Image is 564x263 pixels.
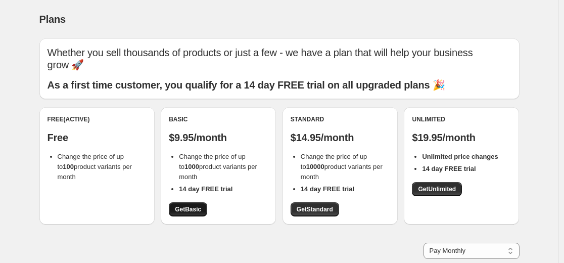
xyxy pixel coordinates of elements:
b: As a first time customer, you qualify for a 14 day FREE trial on all upgraded plans 🎉 [48,79,445,91]
b: 1000 [184,163,199,170]
b: Unlimited price changes [422,153,498,160]
div: Free (Active) [48,115,147,123]
p: Free [48,131,147,144]
p: $19.95/month [412,131,511,144]
b: 100 [63,163,74,170]
a: GetStandard [291,202,339,216]
div: Standard [291,115,390,123]
b: 14 day FREE trial [422,165,476,172]
span: Plans [39,14,66,25]
span: Get Basic [175,205,201,213]
span: Change the price of up to product variants per month [179,153,257,181]
a: GetBasic [169,202,207,216]
b: 10000 [306,163,324,170]
p: $9.95/month [169,131,268,144]
b: 14 day FREE trial [301,185,354,193]
span: Get Unlimited [418,185,456,193]
a: GetUnlimited [412,182,462,196]
span: Change the price of up to product variants per month [58,153,132,181]
span: Get Standard [297,205,333,213]
p: Whether you sell thousands of products or just a few - we have a plan that will help your busines... [48,47,511,71]
div: Basic [169,115,268,123]
b: 14 day FREE trial [179,185,232,193]
p: $14.95/month [291,131,390,144]
span: Change the price of up to product variants per month [301,153,383,181]
div: Unlimited [412,115,511,123]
